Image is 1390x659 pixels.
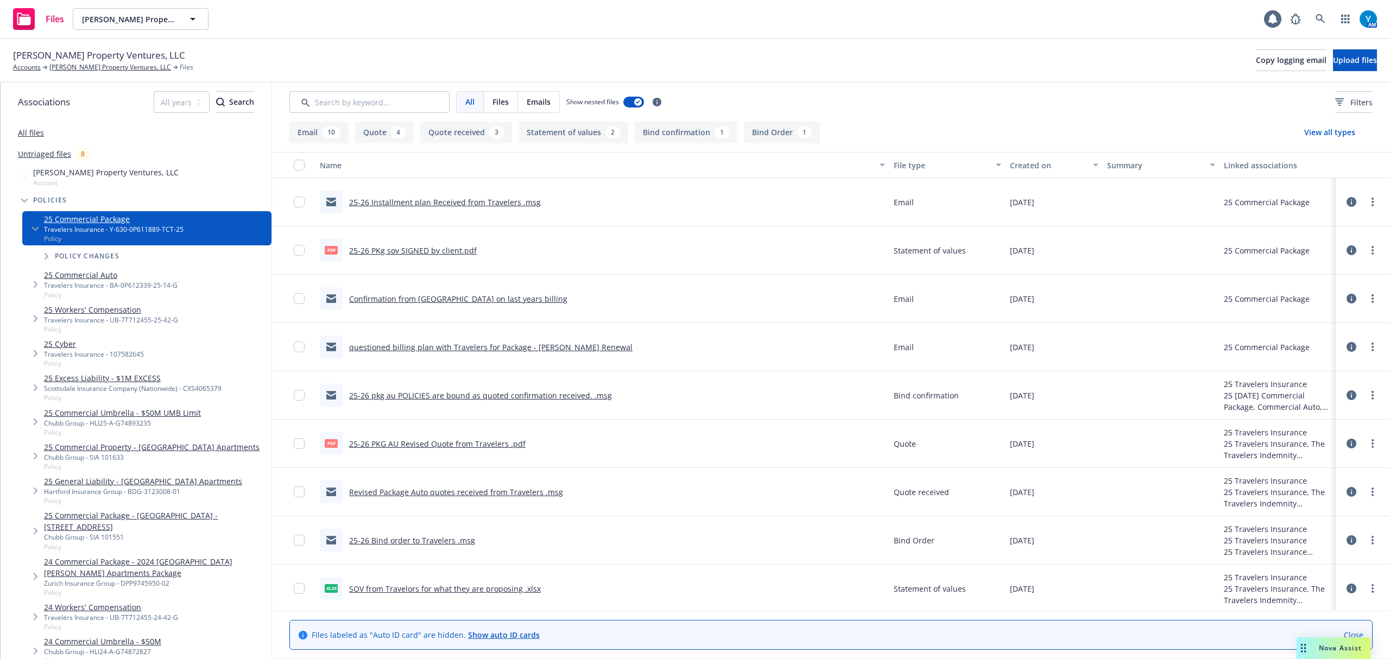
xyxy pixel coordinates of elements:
a: more [1366,292,1379,305]
div: Travelers Insurance - BA-0P612339-25-14-G [44,281,178,290]
span: Email [894,341,914,353]
button: Nova Assist [1297,637,1370,659]
button: Name [315,152,889,178]
div: Drag to move [1297,637,1310,659]
span: Policy [44,393,222,402]
button: Bind confirmation [635,122,737,143]
span: [DATE] [1010,245,1034,256]
a: 25 Commercial Umbrella - $50M UMB Limit [44,407,201,419]
span: [PERSON_NAME] Property Ventures, LLC [82,14,176,25]
svg: Search [216,98,225,106]
div: 8 [75,148,90,160]
img: photo [1360,10,1377,28]
a: 24 Workers' Compensation [44,601,178,613]
button: Created on [1006,152,1103,178]
a: 25 General Liability - [GEOGRAPHIC_DATA] Apartments [44,476,242,487]
span: pdf [325,439,338,447]
input: Toggle Row Selected [294,438,305,449]
input: Toggle Row Selected [294,197,305,207]
div: 25 Travelers Insurance [1224,475,1332,486]
span: Policy [44,290,178,300]
div: Travelers Insurance - 107582645 [44,350,144,359]
button: Linked associations [1220,152,1336,178]
span: [DATE] [1010,390,1034,401]
div: 25 Travelers Insurance [1224,546,1332,557]
span: Email [894,197,914,208]
div: 25 Travelers Insurance, The Travelers Indemnity Company of [US_STATE] - Travelers Insurance [1224,438,1332,461]
a: more [1366,534,1379,547]
span: [DATE] [1010,341,1034,353]
span: Statement of values [894,245,966,256]
div: 25 Commercial Package [1224,293,1310,305]
div: 25 Commercial Package [1224,341,1310,353]
div: 1 [715,126,729,138]
span: Policy [44,588,267,597]
div: Travelers Insurance - Y-630-0P611889-TCT-25 [44,225,184,234]
a: more [1366,195,1379,208]
button: Statement of values [519,122,628,143]
input: Toggle Row Selected [294,390,305,401]
button: File type [889,152,1006,178]
span: Policy changes [55,253,119,259]
input: Toggle Row Selected [294,535,305,546]
div: 25 Travelers Insurance, The Travelers Indemnity Company of [US_STATE] - Travelers Insurance [1224,583,1332,606]
a: Accounts [13,62,41,72]
button: SearchSearch [216,91,254,113]
span: Files [46,15,64,23]
a: more [1366,485,1379,498]
span: [DATE] [1010,197,1034,208]
span: [DATE] [1010,583,1034,594]
div: 1 [797,126,812,138]
div: 25 Travelers Insurance [1224,523,1332,535]
div: 2 [605,126,620,138]
div: Hartford Insurance Group - BDG-3123008-01 [44,487,242,496]
a: Switch app [1335,8,1356,30]
a: Untriaged files [18,148,71,160]
span: Files [492,96,509,107]
a: more [1366,340,1379,353]
a: SOV from Travelors for what they are proposing .xlsx [349,584,541,594]
a: Close [1344,629,1363,641]
span: Bind Order [894,535,934,546]
a: 25 Cyber [44,338,144,350]
div: Summary [1107,160,1203,171]
a: Show auto ID cards [468,630,540,640]
a: more [1366,389,1379,402]
button: [PERSON_NAME] Property Ventures, LLC [73,8,208,30]
a: 25-26 PKG AU Revised Quote from Travelers .pdf [349,439,526,449]
input: Toggle Row Selected [294,341,305,352]
a: 25-26 Installment plan Received from Travelers .msg [349,197,541,207]
a: 25 Excess Liability - $1M EXCESS [44,372,222,384]
a: questioned billing plan with Travelers for Package - [PERSON_NAME] Renewal [349,342,633,352]
span: Nova Assist [1319,643,1362,652]
div: Name [320,160,873,171]
div: Chubb Group - HLI25-A-G74893235 [44,419,201,428]
div: 25 Commercial Package [1224,197,1310,208]
a: 25-26 Bind order to Travelers .msg [349,535,475,546]
span: Policy [44,622,178,631]
a: more [1366,244,1379,257]
input: Search by keyword... [289,91,450,113]
a: [PERSON_NAME] Property Ventures, LLC [49,62,171,72]
div: Created on [1010,160,1086,171]
div: Chubb Group - SIA 101633 [44,453,260,462]
button: Bind Order [744,122,820,143]
div: 25 [DATE] Commercial Package, Commercial Auto, Cyber, Commercial Umbrella, Workers' Compensation ... [1224,390,1332,413]
div: 25 Travelers Insurance [1224,378,1332,390]
span: [PERSON_NAME] Property Ventures, LLC [33,167,179,178]
span: Quote received [894,486,949,498]
button: Quote [355,122,414,143]
button: Quote received [420,122,512,143]
input: Toggle Row Selected [294,486,305,497]
span: All [465,96,475,107]
div: 10 [322,126,340,138]
span: [DATE] [1010,293,1034,305]
span: Policies [33,197,67,204]
span: Policy [44,496,242,505]
button: Filters [1335,91,1373,113]
span: Bind confirmation [894,390,959,401]
a: 25-26 PKg sov SIGNED by client.pdf [349,245,477,256]
span: Account [33,178,179,187]
div: Chubb Group - SIA 101551 [44,533,267,542]
span: Files labeled as "Auto ID card" are hidden. [312,629,540,641]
